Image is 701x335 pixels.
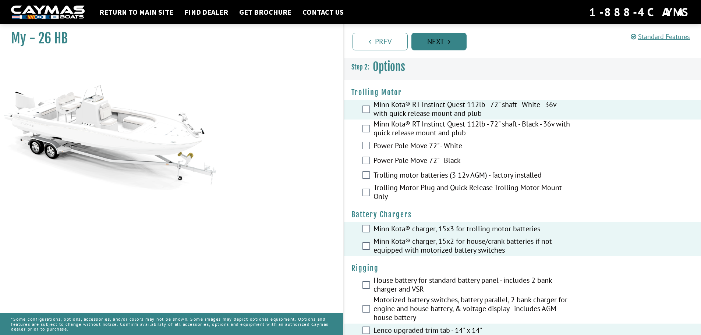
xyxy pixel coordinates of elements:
[373,120,570,139] label: Minn Kota® RT Instinct Quest 112lb - 72" shaft - Black - 36v with quick release mount and plub
[181,7,232,17] a: Find Dealer
[411,33,467,50] a: Next
[11,313,332,335] p: *Some configurations, options, accessories, and/or colors may not be shown. Some images may depic...
[351,264,694,273] h4: Rigging
[96,7,177,17] a: Return to main site
[373,156,570,167] label: Power Pole Move 72" - Black
[589,4,690,20] div: 1-888-4CAYMAS
[373,276,570,295] label: House battery for standard battery panel - includes 2 bank charger and VSR
[373,183,570,203] label: Trolling Motor Plug and Quick Release Trolling Motor Mount Only
[373,224,570,235] label: Minn Kota® charger, 15x3 for trolling motor batteries
[11,30,325,47] h1: My - 26 HB
[373,100,570,120] label: Minn Kota® RT Instinct Quest 112lb - 72" shaft - White - 36v with quick release mount and plub
[373,141,570,152] label: Power Pole Move 72" - White
[373,295,570,324] label: Motorized battery switches, battery parallel, 2 bank charger for engine and house battery, & volt...
[11,6,85,19] img: white-logo-c9c8dbefe5ff5ceceb0f0178aa75bf4bb51f6bca0971e226c86eb53dfe498488.png
[631,32,690,41] a: Standard Features
[299,7,347,17] a: Contact Us
[373,237,570,256] label: Minn Kota® charger, 15x2 for house/crank batteries if not equipped with motorized battery switches
[373,171,570,181] label: Trolling motor batteries (3 12v AGM) - factory installed
[351,210,694,219] h4: Battery Chargers
[353,33,408,50] a: Prev
[236,7,295,17] a: Get Brochure
[351,88,694,97] h4: Trolling Motor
